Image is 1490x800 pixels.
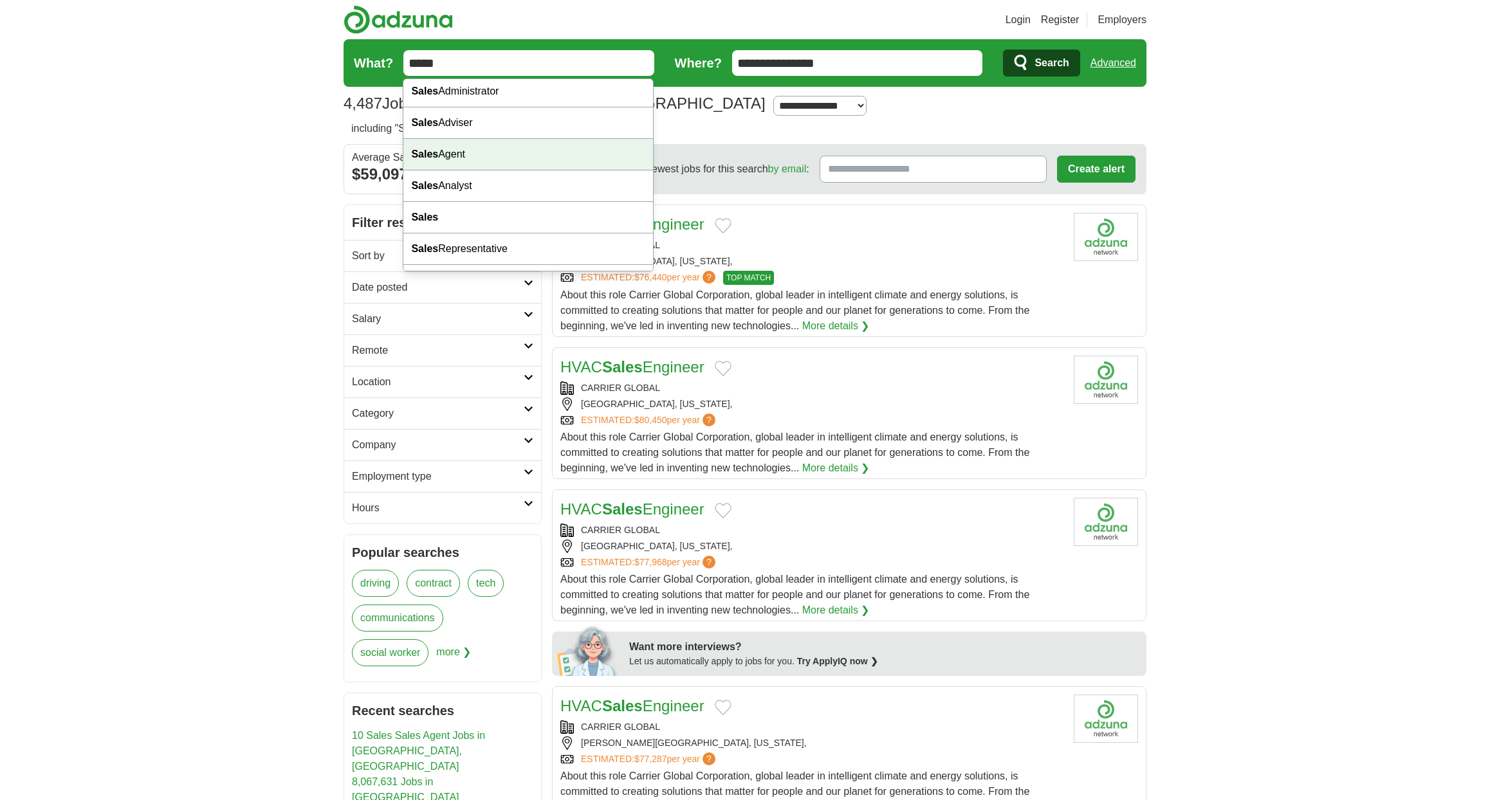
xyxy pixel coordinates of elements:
a: More details ❯ [802,460,870,476]
span: About this role Carrier Global Corporation, global leader in intelligent climate and energy solut... [560,574,1029,615]
img: Adzuna logo [344,5,453,34]
div: CARRIER GLOBAL [560,381,1063,395]
h2: Location [352,374,524,390]
span: Search [1035,50,1069,76]
img: apply-iq-scientist.png [557,624,620,676]
div: force Administrator [403,265,653,296]
a: Employment type [344,460,541,492]
strong: Sales [411,149,438,159]
button: Add to favorite jobs [715,218,731,233]
img: Company logo [1074,213,1138,261]
strong: Sales [602,697,643,714]
a: Hours [344,492,541,523]
div: Adviser [403,107,653,139]
a: HVACSalesEngineer [560,500,704,518]
h2: Filter results [344,205,541,240]
span: About this role Carrier Global Corporation, global leader in intelligent climate and energy solut... [560,432,1029,473]
h2: Company [352,437,524,453]
a: social worker [352,639,428,666]
button: Add to favorite jobs [715,700,731,715]
a: ESTIMATED:$76,440per year? [581,271,718,285]
strong: Sales [411,243,438,254]
span: Receive the newest jobs for this search : [589,161,809,177]
span: 4,487 [344,92,382,115]
label: What? [354,53,393,73]
button: Add to favorite jobs [715,503,731,518]
span: ? [703,414,715,426]
a: Remote [344,334,541,366]
strong: Sales [411,86,438,96]
span: $77,287 [634,754,667,764]
h2: Popular searches [352,543,533,562]
a: Sort by [344,240,541,271]
a: Salary [344,303,541,334]
a: driving [352,570,399,597]
div: Agent [403,139,653,170]
div: CARRIER GLOBAL [560,720,1063,734]
strong: Sales [411,180,438,191]
a: Advanced [1090,50,1136,76]
h2: Recent searches [352,701,533,720]
a: HVACSalesEngineer [560,697,704,714]
a: Login [1006,12,1031,28]
strong: Sales [411,117,438,128]
span: $77,968 [634,557,667,567]
h1: Jobs in [GEOGRAPHIC_DATA], [GEOGRAPHIC_DATA] [344,95,766,112]
button: Create alert [1057,156,1136,183]
a: ESTIMATED:$77,287per year? [581,752,718,766]
div: Let us automatically apply to jobs for you. [629,655,1139,668]
a: HVACSalesEngineer [560,358,704,376]
div: Want more interviews? [629,639,1139,655]
h2: Employment type [352,469,524,484]
a: Try ApplyIQ now ❯ [797,656,878,666]
img: Company logo [1074,498,1138,546]
div: Average Salary [352,152,533,163]
div: [GEOGRAPHIC_DATA], [US_STATE], [560,540,1063,553]
a: More details ❯ [802,603,870,618]
div: $59,097 [352,163,533,186]
button: Search [1003,50,1080,77]
strong: Sales [602,500,643,518]
a: Category [344,397,541,429]
a: Employers [1098,12,1146,28]
strong: Sales [411,212,438,223]
div: Representative [403,233,653,265]
span: About this role Carrier Global Corporation, global leader in intelligent climate and energy solut... [560,289,1029,331]
span: ? [703,271,715,284]
span: TOP MATCH [723,271,774,285]
div: [PERSON_NAME][GEOGRAPHIC_DATA], [US_STATE], [560,736,1063,750]
span: $76,440 [634,272,667,282]
span: ? [703,556,715,568]
img: Company logo [1074,356,1138,404]
h2: Category [352,406,524,421]
a: contract [407,570,460,597]
a: tech [468,570,504,597]
a: Register [1041,12,1080,28]
a: communications [352,605,443,632]
span: ? [703,752,715,765]
h2: Remote [352,343,524,358]
span: $80,450 [634,415,667,425]
a: ESTIMATED:$80,450per year? [581,414,718,427]
strong: Sales [602,358,643,376]
label: Where? [675,53,722,73]
a: Date posted [344,271,541,303]
h2: including "Sales" or "AgentRemote" [351,121,555,136]
div: [GEOGRAPHIC_DATA], [US_STATE], [560,255,1063,268]
button: Add to favorite jobs [715,361,731,376]
div: Administrator [403,76,653,107]
a: Location [344,366,541,397]
a: More details ❯ [802,318,870,334]
div: [GEOGRAPHIC_DATA], [US_STATE], [560,397,1063,411]
span: more ❯ [436,639,471,674]
a: ESTIMATED:$77,968per year? [581,556,718,569]
h2: Salary [352,311,524,327]
a: 10 Sales Sales Agent Jobs in [GEOGRAPHIC_DATA], [GEOGRAPHIC_DATA] [352,730,485,772]
div: Analyst [403,170,653,202]
div: CARRIER GLOBAL [560,239,1063,252]
h2: Date posted [352,280,524,295]
div: CARRIER GLOBAL [560,523,1063,537]
h2: Hours [352,500,524,516]
a: Company [344,429,541,460]
h2: Sort by [352,248,524,264]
